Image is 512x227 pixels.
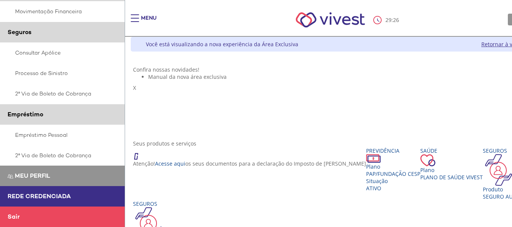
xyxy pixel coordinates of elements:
[133,200,227,207] div: Seguros
[155,160,185,167] a: Acesse aqui
[420,166,483,174] div: Plano
[373,16,401,24] div: :
[366,177,420,185] div: Situação
[8,174,13,179] img: Meu perfil
[15,172,50,180] span: Meu perfil
[366,170,420,177] span: PAP/Fundação CESP
[8,213,20,221] span: Sair
[141,14,157,30] div: Menu
[420,147,483,154] div: Saúde
[366,163,420,170] div: Plano
[366,147,420,154] div: Previdência
[366,147,420,192] a: Previdência PlanoPAP/Fundação CESP SituaçãoAtivo
[420,147,483,181] a: Saúde PlanoPlano de Saúde VIVEST
[420,154,435,166] img: ico_coracao.png
[366,154,381,163] img: ico_dinheiro.png
[148,73,227,80] span: Manual da nova área exclusiva
[8,110,43,118] span: Empréstimo
[385,16,391,23] span: 29
[393,16,399,23] span: 26
[287,4,373,36] img: Vivest
[8,28,31,36] span: Seguros
[133,160,366,167] p: Atenção! os seus documentos para a declaração do Imposto de [PERSON_NAME]
[366,185,381,192] span: Ativo
[8,192,71,200] span: Rede Credenciada
[133,84,136,91] span: X
[146,41,298,48] div: Você está visualizando a nova experiência da Área Exclusiva
[420,174,483,181] span: Plano de Saúde VIVEST
[133,147,146,160] img: ico_atencao.png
